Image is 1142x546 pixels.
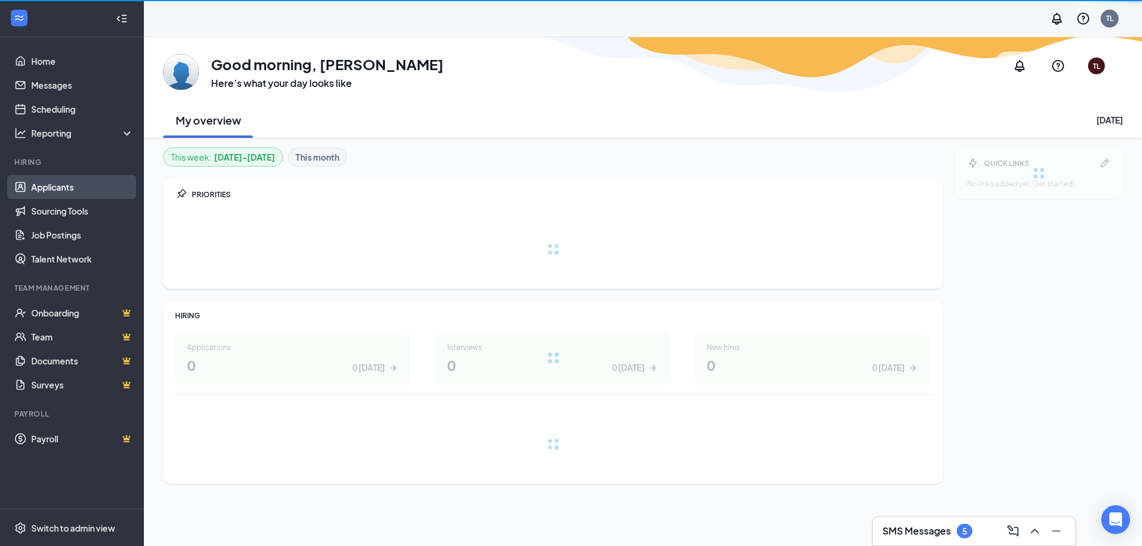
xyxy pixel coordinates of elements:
[176,113,241,128] h2: My overview
[175,188,187,200] svg: Pin
[31,223,134,247] a: Job Postings
[1076,11,1090,26] svg: QuestionInfo
[31,175,134,199] a: Applicants
[31,301,134,325] a: OnboardingCrown
[1028,524,1042,538] svg: ChevronUp
[31,127,134,139] div: Reporting
[14,409,131,419] div: Payroll
[1101,505,1130,534] div: Open Intercom Messenger
[31,73,134,97] a: Messages
[116,13,128,25] svg: Collapse
[1051,59,1065,73] svg: QuestionInfo
[31,199,134,223] a: Sourcing Tools
[1006,524,1020,538] svg: ComposeMessage
[14,127,26,139] svg: Analysis
[1049,524,1063,538] svg: Minimize
[962,526,967,536] div: 5
[296,150,339,164] b: This month
[31,97,134,121] a: Scheduling
[211,77,444,90] h3: Here’s what your day looks like
[1106,13,1113,23] div: TL
[1047,521,1066,541] button: Minimize
[31,49,134,73] a: Home
[1096,114,1123,126] div: [DATE]
[163,54,199,90] img: Travis Larson
[31,247,134,271] a: Talent Network
[14,522,26,534] svg: Settings
[1004,521,1023,541] button: ComposeMessage
[1093,61,1100,71] div: TL
[14,283,131,293] div: Team Management
[13,12,25,24] svg: WorkstreamLogo
[192,189,931,200] div: PRIORITIES
[171,150,275,164] div: This week :
[31,349,134,373] a: DocumentsCrown
[31,522,115,534] div: Switch to admin view
[1013,59,1027,73] svg: Notifications
[1050,11,1064,26] svg: Notifications
[31,373,134,397] a: SurveysCrown
[882,524,951,538] h3: SMS Messages
[175,310,931,321] div: HIRING
[31,427,134,451] a: PayrollCrown
[1025,521,1044,541] button: ChevronUp
[214,150,275,164] b: [DATE] - [DATE]
[31,325,134,349] a: TeamCrown
[211,54,444,74] h1: Good morning, [PERSON_NAME]
[14,157,131,167] div: Hiring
